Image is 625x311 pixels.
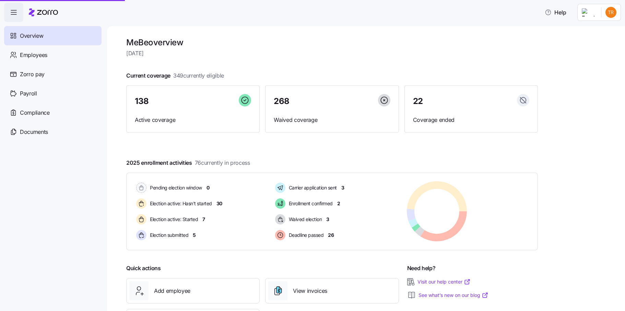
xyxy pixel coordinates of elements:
[582,8,595,16] img: Employer logo
[287,232,324,239] span: Deadline passed
[418,292,488,299] a: See what’s new on our blog
[287,216,322,223] span: Waived election
[148,184,202,191] span: Pending election window
[195,159,250,167] span: 76 currently in process
[539,5,572,19] button: Help
[148,216,198,223] span: Election active: Started
[20,32,43,40] span: Overview
[135,116,251,124] span: Active coverage
[216,200,222,207] span: 30
[202,216,205,223] span: 7
[545,8,566,16] span: Help
[20,128,48,136] span: Documents
[287,200,333,207] span: Enrollment confirmed
[154,287,190,295] span: Add employee
[287,184,337,191] span: Carrier application sent
[341,184,344,191] span: 3
[328,232,334,239] span: 26
[4,84,102,103] a: Payroll
[274,116,390,124] span: Waived coverage
[207,184,210,191] span: 0
[20,51,47,59] span: Employees
[337,200,340,207] span: 2
[126,159,250,167] span: 2025 enrollment activities
[4,122,102,141] a: Documents
[4,45,102,65] a: Employees
[413,116,529,124] span: Coverage ended
[4,26,102,45] a: Overview
[173,71,224,80] span: 349 currently eligible
[126,49,538,58] span: [DATE]
[193,232,196,239] span: 5
[417,278,471,285] a: Visit our help center
[148,200,212,207] span: Election active: Hasn't started
[126,37,538,48] h1: MeBe overview
[4,103,102,122] a: Compliance
[326,216,329,223] span: 3
[20,108,50,117] span: Compliance
[4,65,102,84] a: Zorro pay
[126,264,161,273] span: Quick actions
[126,71,224,80] span: Current coverage
[20,89,37,98] span: Payroll
[293,287,327,295] span: View invoices
[20,70,45,79] span: Zorro pay
[148,232,188,239] span: Election submitted
[605,7,616,18] img: 9f08772f748d173b6a631cba1b0c6066
[274,97,290,105] span: 268
[413,97,423,105] span: 22
[135,97,149,105] span: 138
[407,264,436,273] span: Need help?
